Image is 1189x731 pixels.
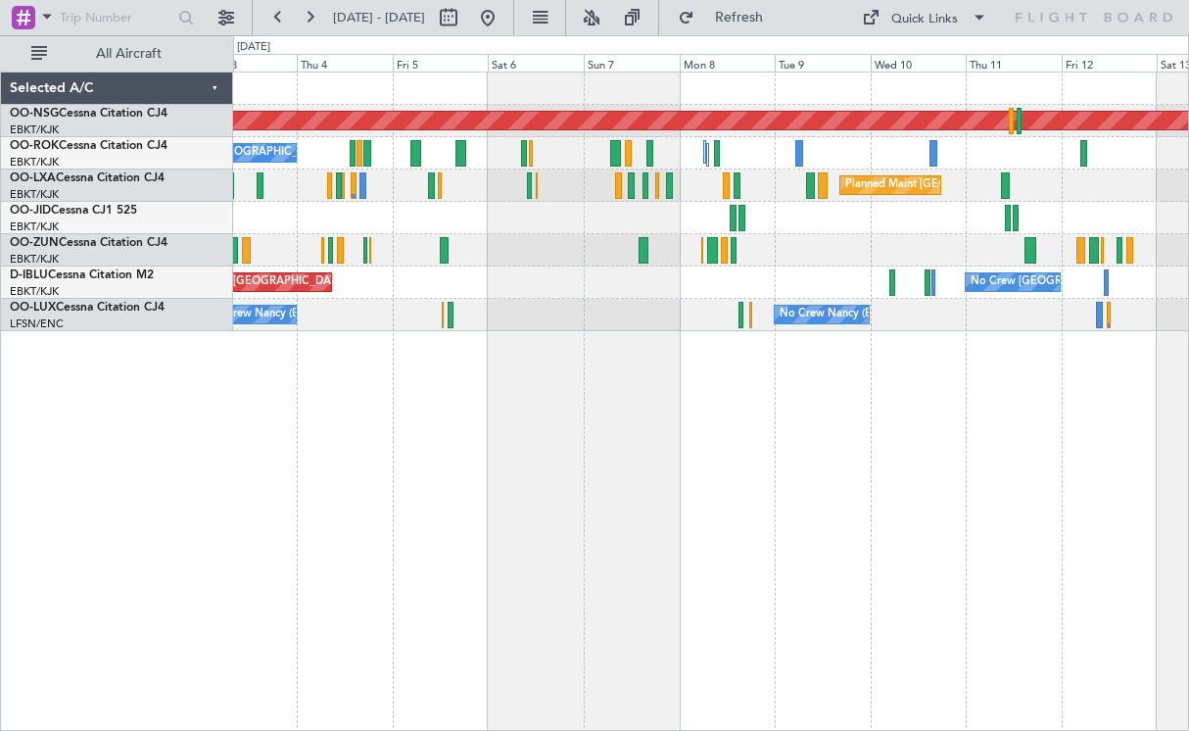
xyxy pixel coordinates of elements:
[10,187,59,202] a: EBKT/KJK
[488,54,584,72] div: Sat 6
[10,205,51,217] span: OO-JID
[680,54,776,72] div: Mon 8
[207,300,323,329] div: No Crew Nancy (Essey)
[10,140,167,152] a: OO-ROKCessna Citation CJ4
[10,269,154,281] a: D-IBLUCessna Citation M2
[10,219,59,234] a: EBKT/KJK
[10,140,59,152] span: OO-ROK
[780,300,896,329] div: No Crew Nancy (Essey)
[584,54,680,72] div: Sun 7
[10,302,165,314] a: OO-LUXCessna Citation CJ4
[60,3,172,32] input: Trip Number
[333,9,425,26] span: [DATE] - [DATE]
[10,302,56,314] span: OO-LUX
[10,108,167,120] a: OO-NSGCessna Citation CJ4
[10,122,59,137] a: EBKT/KJK
[10,172,165,184] a: OO-LXACessna Citation CJ4
[237,39,270,56] div: [DATE]
[871,54,967,72] div: Wed 10
[966,54,1062,72] div: Thu 11
[10,284,59,299] a: EBKT/KJK
[10,269,48,281] span: D-IBLU
[297,54,393,72] div: Thu 4
[775,54,871,72] div: Tue 9
[10,252,59,267] a: EBKT/KJK
[891,10,958,29] div: Quick Links
[10,237,59,249] span: OO-ZUN
[1062,54,1158,72] div: Fri 12
[10,108,59,120] span: OO-NSG
[669,2,786,33] button: Refresh
[51,47,207,61] span: All Aircraft
[202,54,298,72] div: Wed 3
[698,11,781,24] span: Refresh
[10,155,59,170] a: EBKT/KJK
[10,237,167,249] a: OO-ZUNCessna Citation CJ4
[852,2,997,33] button: Quick Links
[393,54,489,72] div: Fri 5
[22,38,213,70] button: All Aircraft
[10,317,64,331] a: LFSN/ENC
[10,172,56,184] span: OO-LXA
[10,205,137,217] a: OO-JIDCessna CJ1 525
